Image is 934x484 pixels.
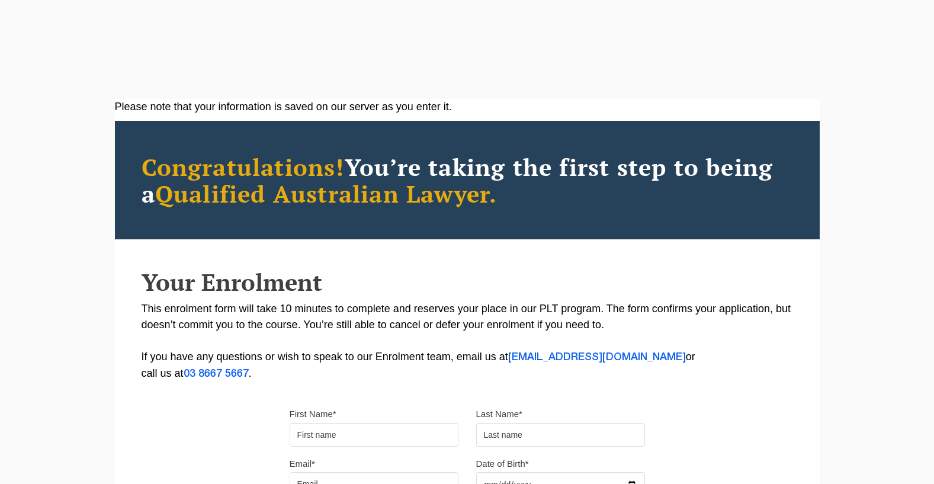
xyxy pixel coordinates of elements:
h2: You’re taking the first step to being a [142,153,793,207]
span: Qualified Australian Lawyer. [155,178,498,209]
input: First name [290,423,458,447]
a: [EMAIL_ADDRESS][DOMAIN_NAME] [508,352,686,362]
div: Please note that your information is saved on our server as you enter it. [115,99,820,115]
label: Email* [290,458,315,470]
p: This enrolment form will take 10 minutes to complete and reserves your place in our PLT program. ... [142,301,793,382]
span: Congratulations! [142,151,345,182]
a: 03 8667 5667 [184,369,249,379]
label: Last Name* [476,408,522,420]
label: First Name* [290,408,336,420]
h2: Your Enrolment [142,269,793,295]
label: Date of Birth* [476,458,529,470]
input: Last name [476,423,645,447]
